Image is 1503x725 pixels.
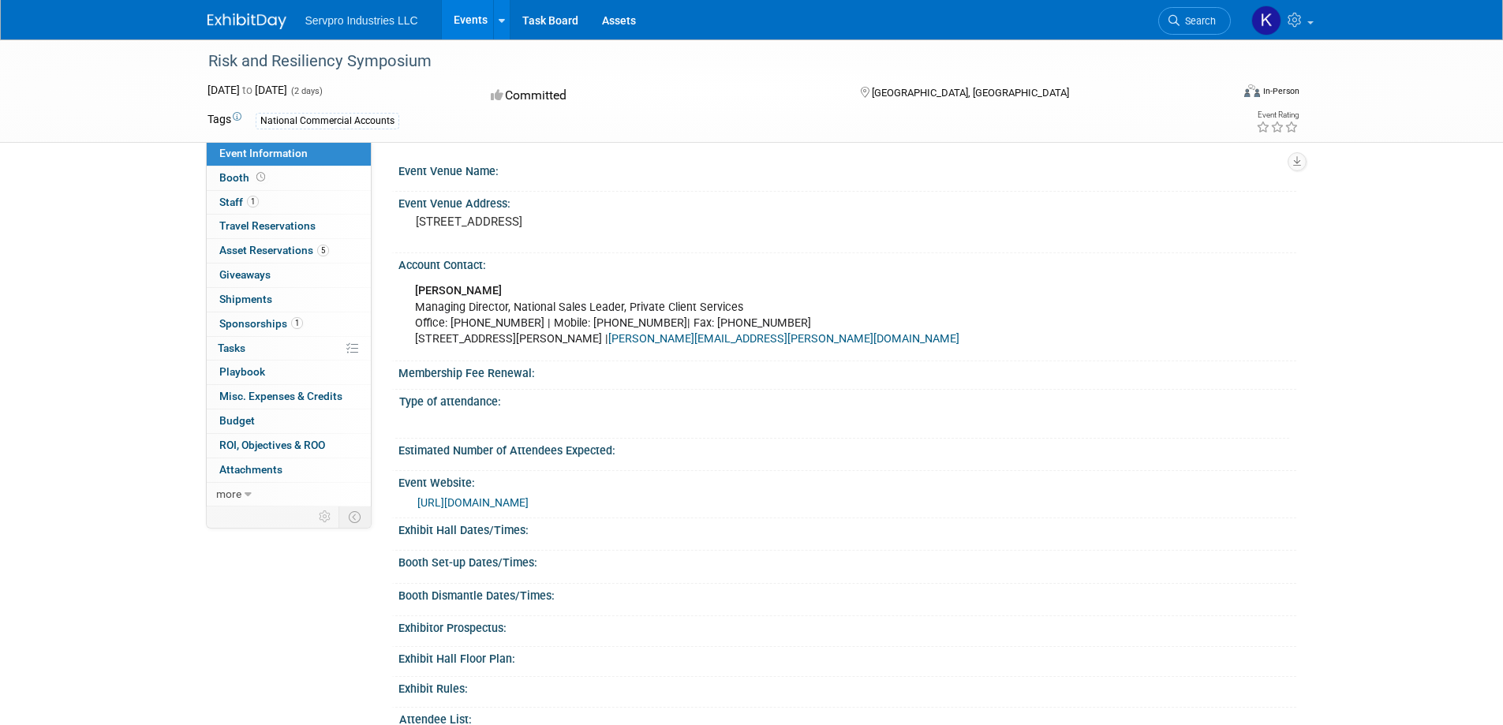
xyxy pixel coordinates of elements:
div: Committed [486,82,835,110]
div: Exhibit Hall Floor Plan: [398,647,1296,667]
a: Giveaways [207,263,371,287]
a: Booth [207,166,371,190]
div: Estimated Number of Attendees Expected: [398,439,1296,458]
span: Booth [219,171,268,184]
img: Kris Overstreet [1251,6,1281,36]
div: Exhibit Rules: [398,677,1296,697]
a: Attachments [207,458,371,482]
div: Booth Set-up Dates/Times: [398,551,1296,570]
span: Asset Reservations [219,244,329,256]
td: Tags [208,111,241,129]
span: Attachments [219,463,282,476]
span: Shipments [219,293,272,305]
span: Playbook [219,365,265,378]
div: Event Venue Name: [398,159,1296,179]
a: Sponsorships1 [207,312,371,336]
img: Format-Inperson.png [1244,84,1260,97]
div: Managing Director, National Sales Leader, Private Client Services Office: [PHONE_NUMBER] | Mobile... [404,275,1121,354]
div: Exhibitor Prospectus: [398,616,1296,636]
pre: [STREET_ADDRESS] [416,215,755,229]
span: ROI, Objectives & ROO [219,439,325,451]
a: Search [1158,7,1231,35]
b: [PERSON_NAME] [415,284,502,297]
span: 1 [291,317,303,329]
img: ExhibitDay [208,13,286,29]
span: Booth not reserved yet [253,171,268,183]
div: Event Venue Address: [398,192,1296,211]
div: Membership Fee Renewal: [398,361,1296,381]
div: In-Person [1262,85,1299,97]
span: Tasks [218,342,245,354]
td: Toggle Event Tabs [338,506,371,527]
span: 1 [247,196,259,207]
a: Tasks [207,337,371,361]
span: [DATE] [DATE] [208,84,287,96]
a: Asset Reservations5 [207,239,371,263]
a: ROI, Objectives & ROO [207,434,371,458]
a: Travel Reservations [207,215,371,238]
div: Exhibit Hall Dates/Times: [398,518,1296,538]
span: Misc. Expenses & Credits [219,390,342,402]
td: Personalize Event Tab Strip [312,506,339,527]
div: Event Format [1138,82,1300,106]
span: more [216,488,241,500]
a: more [207,483,371,506]
div: Account Contact: [398,253,1296,273]
span: Search [1180,15,1216,27]
a: [URL][DOMAIN_NAME] [417,496,529,509]
span: Giveaways [219,268,271,281]
div: Type of attendance: [399,390,1289,409]
span: 5 [317,245,329,256]
div: Event Rating [1256,111,1299,119]
div: Risk and Resiliency Symposium [203,47,1207,76]
span: [GEOGRAPHIC_DATA], [GEOGRAPHIC_DATA] [872,87,1069,99]
a: Playbook [207,361,371,384]
a: Shipments [207,288,371,312]
span: Staff [219,196,259,208]
span: Sponsorships [219,317,303,330]
span: Budget [219,414,255,427]
a: Staff1 [207,191,371,215]
span: (2 days) [290,86,323,96]
span: Event Information [219,147,308,159]
a: Budget [207,409,371,433]
div: Event Website: [398,471,1296,491]
div: Booth Dismantle Dates/Times: [398,584,1296,604]
div: National Commercial Accounts [256,113,399,129]
a: Event Information [207,142,371,166]
a: Misc. Expenses & Credits [207,385,371,409]
span: Travel Reservations [219,219,316,232]
a: [PERSON_NAME][EMAIL_ADDRESS][PERSON_NAME][DOMAIN_NAME] [608,332,959,346]
span: Servpro Industries LLC [305,14,418,27]
span: to [240,84,255,96]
